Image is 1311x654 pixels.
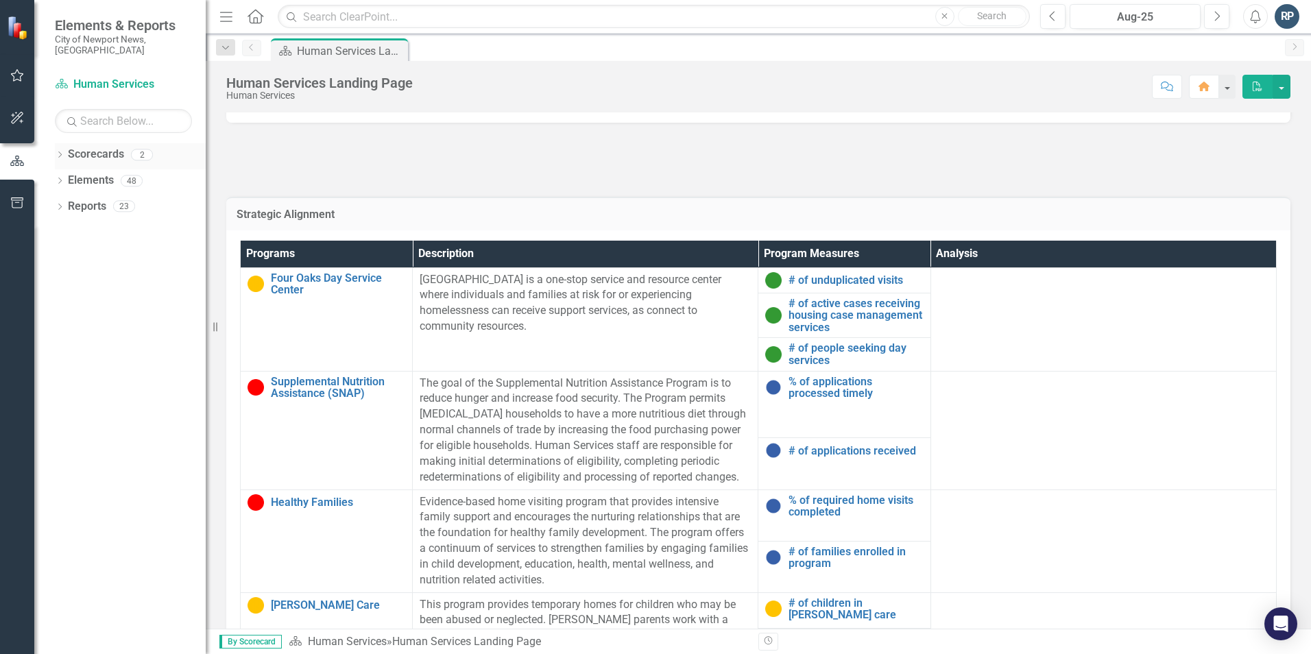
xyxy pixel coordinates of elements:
div: Human Services [226,90,413,101]
td: Double-Click to Edit Right Click for Context Menu [758,541,930,592]
a: # of families enrolled in program [789,546,923,570]
a: Reports [68,199,106,215]
td: Double-Click to Edit [930,489,1276,592]
div: Human Services Landing Page [226,75,413,90]
img: No Information [765,498,782,514]
a: Human Services [55,77,192,93]
a: # of people seeking day services [789,342,923,366]
div: 48 [121,175,143,186]
input: Search ClearPoint... [278,5,1030,29]
input: Search Below... [55,109,192,133]
img: No Information [765,549,782,566]
div: Human Services Landing Page [297,43,405,60]
td: Double-Click to Edit Right Click for Context Menu [758,267,930,293]
a: Healthy Families [271,496,405,509]
img: On Target [765,272,782,289]
a: Supplemental Nutrition Assistance (SNAP) [271,376,405,400]
span: [GEOGRAPHIC_DATA] is a one-stop service and resource center where individuals and families at ris... [420,273,721,333]
img: No Information [765,442,782,459]
img: Below Target [248,379,264,396]
a: # of applications received [789,445,923,457]
img: Caution [765,601,782,617]
img: On Target [765,346,782,363]
td: Double-Click to Edit Right Click for Context Menu [241,489,413,592]
img: Caution [248,597,264,614]
span: Elements & Reports [55,17,192,34]
td: Double-Click to Edit Right Click for Context Menu [758,489,930,541]
h3: Strategic Alignment [237,208,1280,221]
a: # of unduplicated visits [789,274,923,287]
a: Scorecards [68,147,124,162]
td: Double-Click to Edit Right Click for Context Menu [758,371,930,438]
p: Evidence-based home visiting program that provides intensive family support and encourages the nu... [420,494,751,588]
button: Aug-25 [1070,4,1201,29]
img: On Target [765,307,782,324]
td: Double-Click to Edit Right Click for Context Menu [241,371,413,489]
td: Double-Click to Edit Right Click for Context Menu [758,338,930,371]
div: » [289,634,748,650]
a: [PERSON_NAME] Care [271,599,405,611]
img: Below Target [248,494,264,511]
button: RP [1275,4,1299,29]
span: By Scorecard [219,635,282,649]
a: Human Services [308,635,387,648]
td: Double-Click to Edit Right Click for Context Menu [758,438,930,489]
small: City of Newport News, [GEOGRAPHIC_DATA] [55,34,192,56]
div: Aug-25 [1074,9,1196,25]
button: Search [958,7,1026,26]
div: Open Intercom Messenger [1264,607,1297,640]
a: Four Oaks Day Service Center [271,272,405,296]
td: Double-Click to Edit Right Click for Context Menu [758,293,930,338]
a: % of applications processed timely [789,376,923,400]
img: Caution [248,276,264,292]
div: Human Services Landing Page [392,635,541,648]
a: Elements [68,173,114,189]
td: Double-Click to Edit [930,371,1276,489]
td: Double-Click to Edit Right Click for Context Menu [241,267,413,371]
div: 23 [113,201,135,213]
a: # of active cases receiving housing case management services [789,298,923,334]
a: # of children in [PERSON_NAME] care [789,597,923,621]
td: Double-Click to Edit Right Click for Context Menu [758,592,930,628]
span: Search [977,10,1007,21]
a: % of required home visits completed [789,494,923,518]
img: No Information [765,379,782,396]
td: Double-Click to Edit [930,267,1276,371]
div: 2 [131,149,153,160]
p: The goal of the Supplemental Nutrition Assistance Program is to reduce hunger and increase food s... [420,376,751,485]
img: ClearPoint Strategy [7,16,31,40]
